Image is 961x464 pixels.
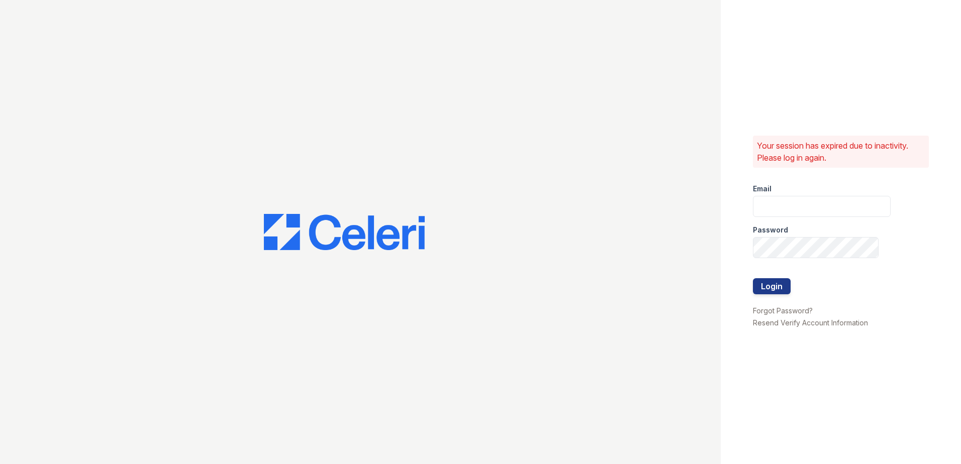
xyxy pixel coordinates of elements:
[264,214,425,250] img: CE_Logo_Blue-a8612792a0a2168367f1c8372b55b34899dd931a85d93a1a3d3e32e68fde9ad4.png
[753,306,813,315] a: Forgot Password?
[753,225,788,235] label: Password
[753,184,772,194] label: Email
[757,140,925,164] p: Your session has expired due to inactivity. Please log in again.
[753,278,791,294] button: Login
[753,318,868,327] a: Resend Verify Account Information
